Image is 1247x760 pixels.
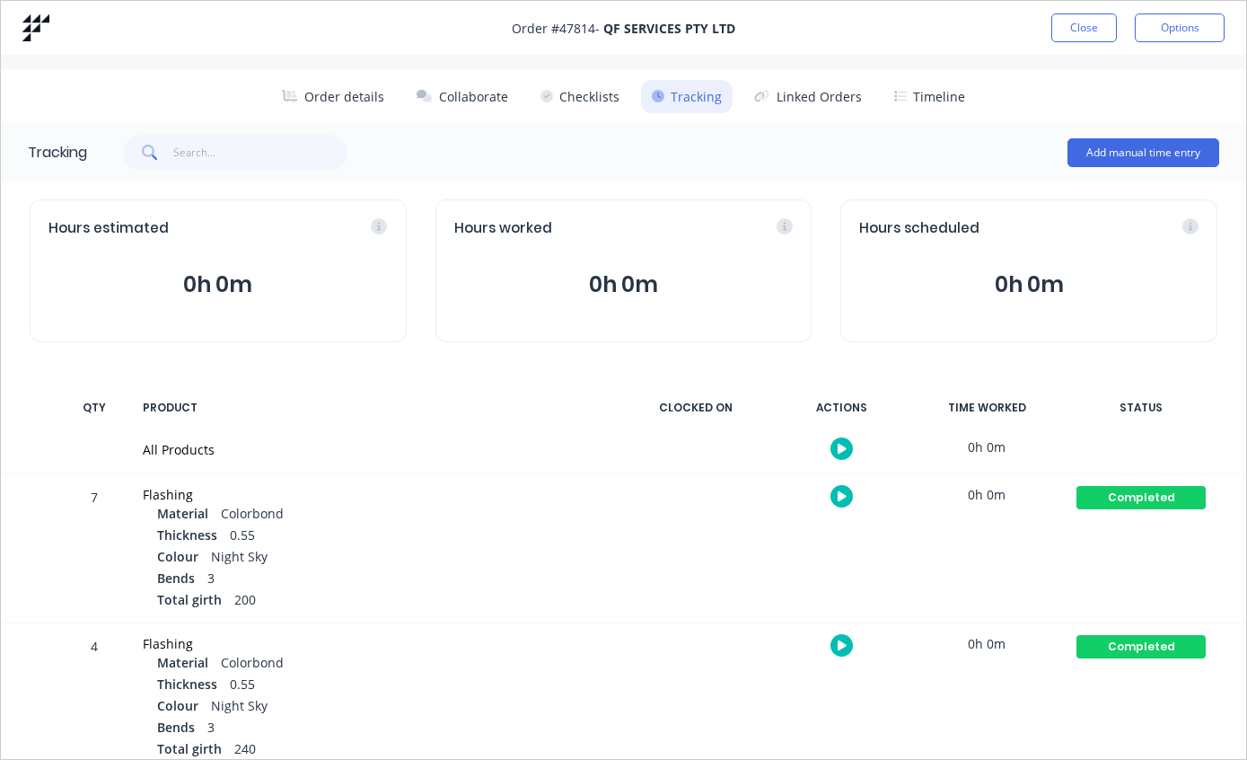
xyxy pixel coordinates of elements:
div: QTY [67,389,121,427]
div: Flashing [143,485,607,504]
span: Thickness [157,675,217,694]
img: Factory [22,14,49,41]
div: 0.55 [157,675,607,696]
button: Collaborate [406,80,519,113]
div: 0h 0m [919,623,1054,664]
button: Completed [1076,485,1207,510]
div: CLOCKED ON [628,389,763,427]
div: 200 [157,590,607,612]
div: PRODUCT [132,389,618,427]
strong: QF SERVICES PTY LTD [603,20,735,37]
div: 3 [157,569,607,590]
div: 0h 0m [919,474,1054,515]
span: Material [157,653,208,672]
div: Flashing [143,634,607,653]
button: Add manual time entry [1067,138,1219,167]
input: Search... [173,135,348,171]
div: Colorbond [157,653,607,675]
span: Order # 47814 - [512,19,735,38]
div: Night Sky [157,547,607,569]
span: Hours worked [454,218,552,239]
span: Colour [157,547,198,566]
span: Bends [157,718,195,737]
div: Colorbond [157,504,607,526]
div: Tracking [28,142,87,163]
div: 0h 0m [919,427,1054,467]
button: 0h 0m [859,268,1199,302]
button: Completed [1076,634,1207,659]
span: Hours estimated [48,218,169,239]
button: Linked Orders [743,80,873,113]
button: Timeline [883,80,976,113]
div: STATUS [1065,389,1217,427]
button: Order details [271,80,395,113]
div: 3 [157,718,607,739]
span: Colour [157,696,198,715]
button: Options [1135,13,1225,42]
div: TIME WORKED [919,389,1054,427]
div: 0.55 [157,526,607,547]
div: Night Sky [157,696,607,718]
span: Total girth [157,739,222,758]
button: 0h 0m [48,268,388,302]
span: Total girth [157,590,222,609]
div: Completed [1076,635,1206,658]
button: Tracking [641,80,733,113]
span: Material [157,504,208,523]
div: Completed [1076,486,1206,509]
span: Bends [157,569,195,588]
span: Hours scheduled [859,218,979,239]
button: Close [1051,13,1117,42]
span: Thickness [157,526,217,544]
button: Checklists [530,80,630,113]
div: 7 [67,477,121,623]
div: ACTIONS [774,389,909,427]
div: All Products [143,440,607,459]
button: 0h 0m [454,268,794,302]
